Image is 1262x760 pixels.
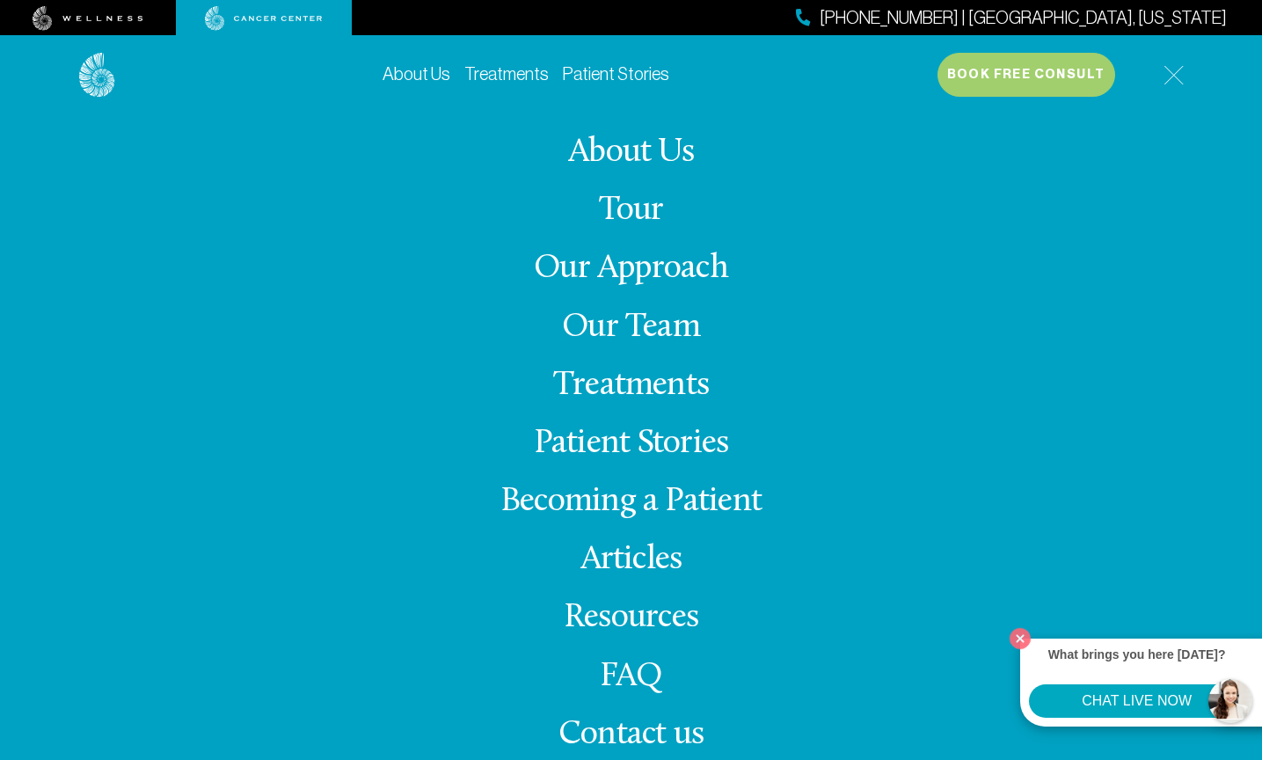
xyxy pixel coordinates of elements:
[1029,684,1244,718] button: CHAT LIVE NOW
[79,53,115,98] img: logo
[564,601,698,635] a: Resources
[553,369,709,403] a: Treatments
[33,6,143,31] img: wellness
[558,718,704,752] span: Contact us
[563,64,669,84] a: Patient Stories
[937,53,1115,97] button: Book Free Consult
[796,5,1227,31] a: [PHONE_NUMBER] | [GEOGRAPHIC_DATA], [US_STATE]
[464,64,549,84] a: Treatments
[534,427,729,461] a: Patient Stories
[580,543,682,577] a: Articles
[1005,624,1035,654] button: Close
[1048,647,1226,661] strong: What brings you here [DATE]?
[568,135,694,170] a: About Us
[820,5,1227,31] span: [PHONE_NUMBER] | [GEOGRAPHIC_DATA], [US_STATE]
[205,6,323,31] img: cancer center
[534,252,728,286] a: Our Approach
[383,64,450,84] a: About Us
[1164,65,1184,85] img: icon-hamburger
[599,194,664,228] a: Tour
[500,485,762,519] a: Becoming a Patient
[562,311,700,345] a: Our Team
[600,660,663,694] a: FAQ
